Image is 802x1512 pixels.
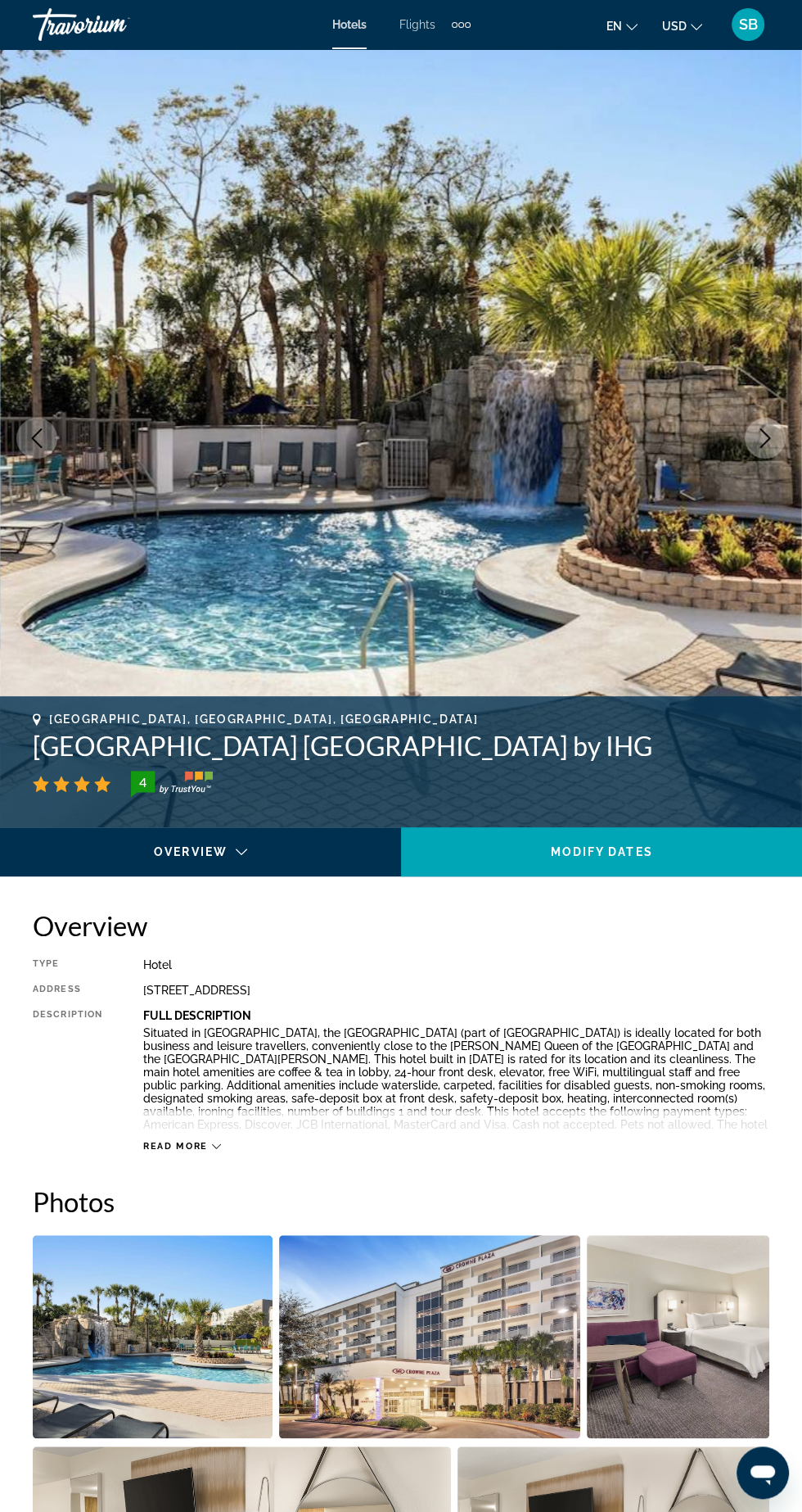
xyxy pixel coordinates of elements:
[401,827,802,876] button: Modify Dates
[131,771,213,797] img: TrustYou guest rating badge
[332,18,367,31] a: Hotels
[662,14,702,38] button: Change currency
[143,1026,769,1144] p: Situated in [GEOGRAPHIC_DATA], the [GEOGRAPHIC_DATA] (part of [GEOGRAPHIC_DATA]) is ideally locat...
[16,418,57,459] button: Previous image
[587,1234,769,1439] button: Open full-screen image slider
[745,418,786,459] button: Next image
[143,958,769,971] div: Hotel
[606,20,622,33] span: en
[739,16,758,33] span: SB
[399,18,435,31] a: Flights
[33,730,769,763] h1: [GEOGRAPHIC_DATA] [GEOGRAPHIC_DATA] by IHG
[126,772,159,792] div: 4
[279,1234,580,1439] button: Open full-screen image slider
[662,20,687,33] span: USD
[33,958,102,971] div: Type
[143,1009,251,1022] b: Full Description
[33,1185,769,1218] h2: Photos
[33,1009,102,1132] div: Description
[33,3,196,46] a: Travorium
[33,984,102,997] div: Address
[49,713,478,726] span: [GEOGRAPHIC_DATA], [GEOGRAPHIC_DATA], [GEOGRAPHIC_DATA]
[606,14,638,38] button: Change language
[737,1446,789,1499] iframe: Button to launch messaging window
[550,845,652,858] span: Modify Dates
[143,984,769,997] div: [STREET_ADDRESS]
[33,909,769,942] h2: Overview
[452,11,471,38] button: Extra navigation items
[33,1234,273,1439] button: Open full-screen image slider
[727,7,769,42] button: User Menu
[143,1141,208,1152] span: Read more
[143,1140,221,1152] button: Read more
